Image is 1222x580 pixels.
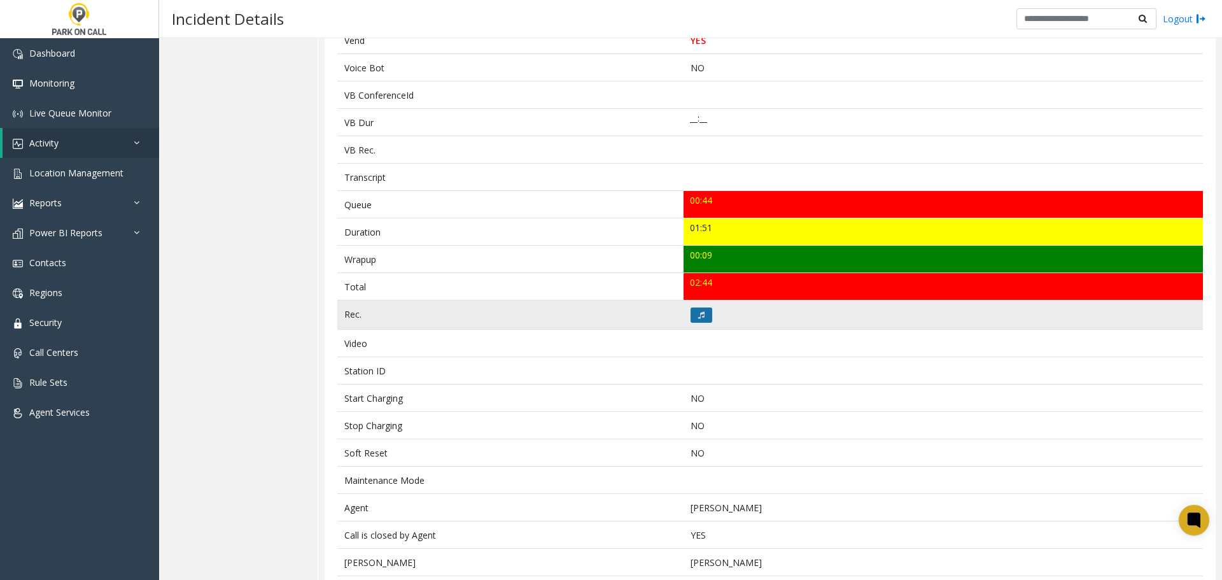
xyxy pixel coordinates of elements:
[13,169,23,179] img: 'icon'
[3,128,159,158] a: Activity
[337,357,684,385] td: Station ID
[29,47,75,59] span: Dashboard
[684,273,1203,301] td: 02:44
[337,330,684,357] td: Video
[337,549,684,576] td: [PERSON_NAME]
[13,49,23,59] img: 'icon'
[337,439,684,467] td: Soft Reset
[13,139,23,149] img: 'icon'
[29,406,90,418] span: Agent Services
[337,81,684,109] td: VB ConferenceId
[691,528,1197,542] p: YES
[13,318,23,329] img: 'icon'
[337,109,684,136] td: VB Dur
[1163,12,1206,25] a: Logout
[29,376,67,388] span: Rule Sets
[29,167,123,179] span: Location Management
[337,218,684,246] td: Duration
[337,136,684,164] td: VB Rec.
[337,385,684,412] td: Start Charging
[13,79,23,89] img: 'icon'
[337,191,684,218] td: Queue
[29,346,78,358] span: Call Centers
[337,54,684,81] td: Voice Bot
[684,549,1203,576] td: [PERSON_NAME]
[13,408,23,418] img: 'icon'
[13,229,23,239] img: 'icon'
[29,257,66,269] span: Contacts
[13,109,23,119] img: 'icon'
[691,34,1197,47] p: YES
[684,191,1203,218] td: 00:44
[684,246,1203,273] td: 00:09
[29,197,62,209] span: Reports
[29,137,59,149] span: Activity
[691,61,1197,74] p: NO
[337,412,684,439] td: Stop Charging
[337,467,684,494] td: Maintenance Mode
[165,3,290,34] h3: Incident Details
[13,348,23,358] img: 'icon'
[337,494,684,521] td: Agent
[13,258,23,269] img: 'icon'
[691,419,1197,432] p: NO
[684,218,1203,246] td: 01:51
[337,301,684,330] td: Rec.
[691,392,1197,405] p: NO
[29,107,111,119] span: Live Queue Monitor
[29,77,74,89] span: Monitoring
[684,109,1203,136] td: __:__
[13,288,23,299] img: 'icon'
[684,494,1203,521] td: [PERSON_NAME]
[337,27,684,54] td: Vend
[13,199,23,209] img: 'icon'
[691,446,1197,460] p: NO
[337,246,684,273] td: Wrapup
[1196,12,1206,25] img: logout
[29,227,102,239] span: Power BI Reports
[337,164,684,191] td: Transcript
[29,286,62,299] span: Regions
[13,378,23,388] img: 'icon'
[337,521,684,549] td: Call is closed by Agent
[337,273,684,301] td: Total
[29,316,62,329] span: Security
